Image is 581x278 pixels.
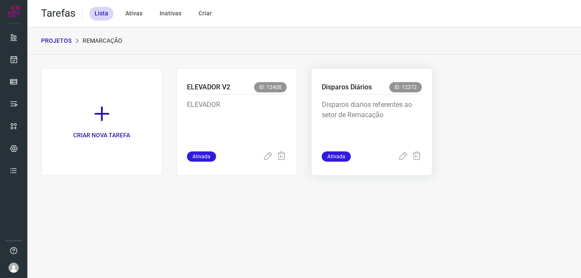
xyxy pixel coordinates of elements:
[187,82,230,92] p: ELEVADOR V2
[73,131,130,140] p: CRIAR NOVA TAREFA
[389,82,422,92] span: ID: 12372
[41,7,75,20] h2: Tarefas
[9,263,19,273] img: avatar-user-boy.jpg
[120,7,148,21] div: Ativas
[187,151,216,162] span: Ativada
[193,7,217,21] div: Criar
[187,100,287,142] p: ELEVADOR
[322,100,422,142] p: Disparos diarios referentes ao setor de Remacação
[254,82,287,92] span: ID: 12408
[41,36,71,45] p: PROJETOS
[41,68,163,176] a: CRIAR NOVA TAREFA
[89,7,113,21] div: Lista
[322,82,372,92] p: Disparos Diários
[83,36,122,45] p: Remarcação
[154,7,187,21] div: Inativas
[7,5,20,18] img: Logo
[322,151,351,162] span: Ativada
